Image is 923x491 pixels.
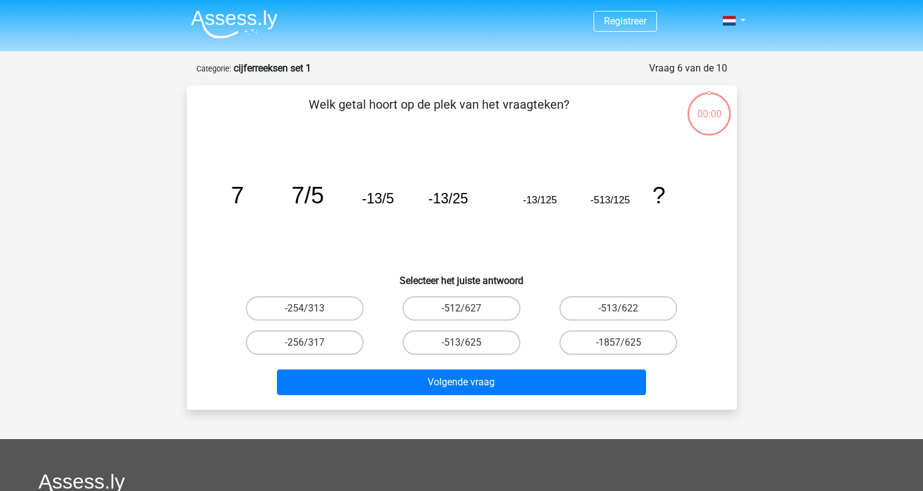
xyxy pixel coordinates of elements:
label: -513/622 [559,296,677,321]
small: Categorie: [196,64,231,73]
label: -512/627 [403,296,520,321]
tspan: -513/125 [590,194,630,205]
label: -256/317 [246,330,364,355]
div: 00:00 [686,91,732,122]
button: Volgende vraag [277,369,646,395]
label: -254/313 [246,296,364,321]
strong: cijferreeksen set 1 [234,62,311,74]
tspan: ? [652,182,665,208]
tspan: -13/25 [428,191,468,206]
tspan: -13/125 [523,194,557,205]
tspan: 7 [231,182,243,208]
img: Assessly [191,10,278,38]
tspan: 7/5 [291,182,323,208]
p: Welk getal hoort op de plek van het vraagteken? [206,95,672,132]
h6: Selecteer het juiste antwoord [206,265,717,286]
div: Vraag 6 van de 10 [649,61,727,76]
tspan: -13/5 [362,191,393,206]
label: -513/625 [403,330,520,355]
label: -1857/625 [559,330,677,355]
a: Registreer [604,15,647,27]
